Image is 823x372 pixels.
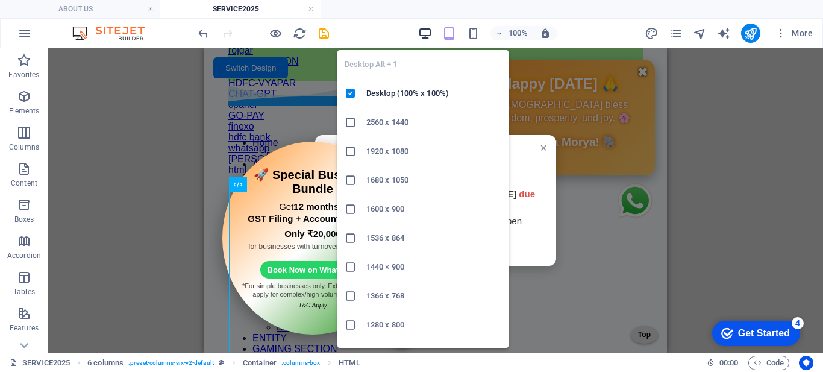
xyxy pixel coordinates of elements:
[11,178,37,188] p: Content
[645,26,659,40] button: design
[196,26,210,40] button: undo
[86,2,98,14] div: 4
[669,26,683,40] button: pages
[366,289,501,303] h6: 1366 x 768
[366,86,501,101] h6: Desktop (100% x 100%)
[366,260,501,274] h6: 1440 × 900
[741,24,760,43] button: publish
[366,231,501,245] h6: 1536 x 864
[87,356,360,370] nav: breadcrumb
[87,356,124,370] span: Click to select. Double-click to edit
[219,359,224,366] i: This element is a customizable preset
[281,356,320,370] span: . columns-box
[9,106,40,116] p: Elements
[717,27,731,40] i: AI Writer
[490,26,533,40] button: 100%
[770,24,818,43] button: More
[7,6,95,31] div: Get Started 4 items remaining, 20% complete
[7,251,41,260] p: Accordion
[293,27,307,40] i: Reload page
[33,13,84,24] div: Get Started
[366,173,501,188] h6: 1680 x 1050
[799,356,813,370] button: Usercentrics
[366,202,501,216] h6: 1600 x 900
[10,356,70,370] a: Click to cancel selection. Double-click to open Pages
[10,323,39,333] p: Features
[540,28,551,39] i: On resize automatically adjust zoom level to fit chosen device.
[8,70,39,80] p: Favorites
[754,356,784,370] span: Code
[669,27,683,40] i: Pages (Ctrl+Alt+S)
[339,356,360,370] span: Click to select. Double-click to edit
[693,27,707,40] i: Navigator
[728,358,730,367] span: :
[243,356,277,370] span: Click to select. Double-click to edit
[69,26,160,40] img: Editor Logo
[366,347,501,361] h6: 1280 x 720
[196,27,210,40] i: Undo: Change HTML (Ctrl+Z)
[13,287,35,297] p: Tables
[366,144,501,159] h6: 1920 x 1080
[707,356,739,370] h6: Session time
[128,356,214,370] span: . preset-columns-six-v2-default
[775,27,813,39] span: More
[366,318,501,332] h6: 1280 x 800
[509,26,528,40] h6: 100%
[9,142,39,152] p: Columns
[719,356,738,370] span: 00 00
[160,2,321,16] h4: SERVICE2025
[693,26,707,40] button: navigator
[366,115,501,130] h6: 2560 x 1440
[316,26,331,40] button: save
[268,26,283,40] button: Click here to leave preview mode and continue editing
[14,215,34,224] p: Boxes
[317,27,331,40] i: Save (Ctrl+S)
[748,356,789,370] button: Code
[645,27,659,40] i: Design (Ctrl+Alt+Y)
[717,26,731,40] button: text_generator
[292,26,307,40] button: reload
[743,27,757,40] i: Publish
